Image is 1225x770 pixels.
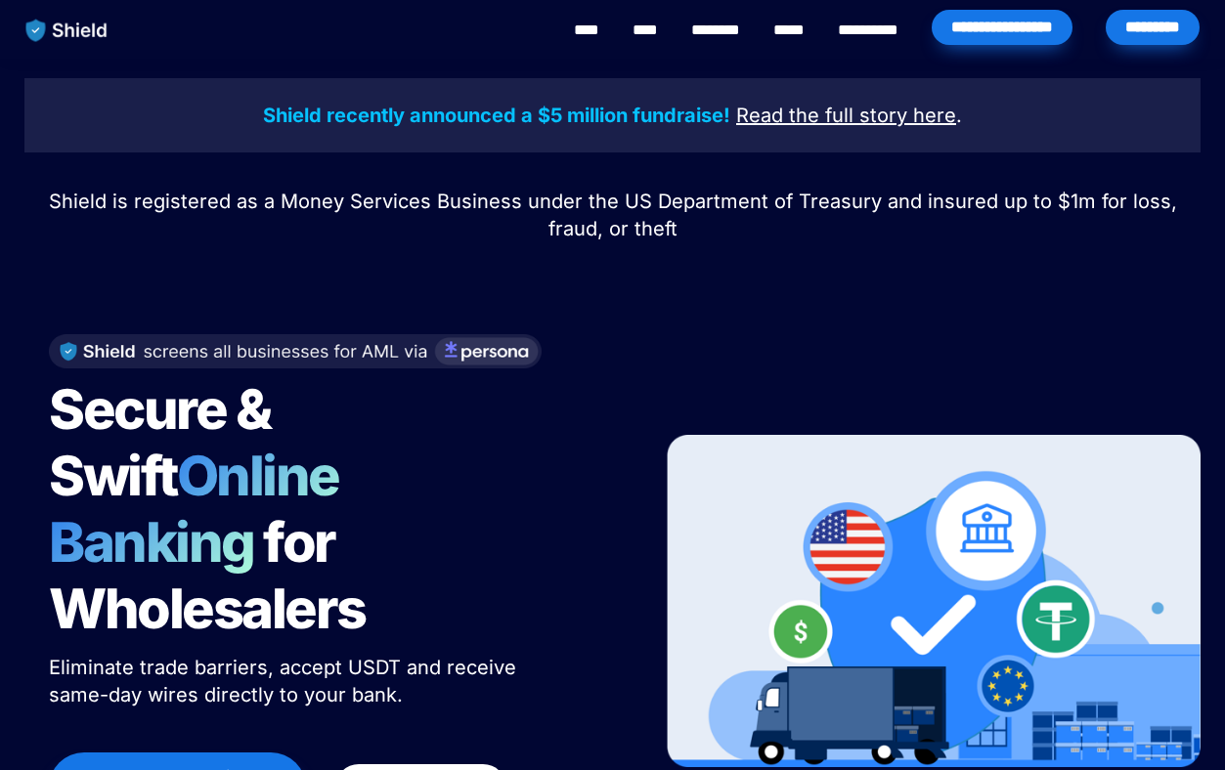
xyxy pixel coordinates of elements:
[956,104,962,127] span: .
[49,656,522,706] span: Eliminate trade barriers, accept USDT and receive same-day wires directly to your bank.
[913,104,956,127] u: here
[49,443,359,576] span: Online Banking
[49,509,366,642] span: for Wholesalers
[736,107,907,126] a: Read the full story
[17,10,117,51] img: website logo
[736,104,907,127] u: Read the full story
[49,190,1183,240] span: Shield is registered as a Money Services Business under the US Department of Treasury and insured...
[263,104,730,127] strong: Shield recently announced a $5 million fundraise!
[49,376,280,509] span: Secure & Swift
[913,107,956,126] a: here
